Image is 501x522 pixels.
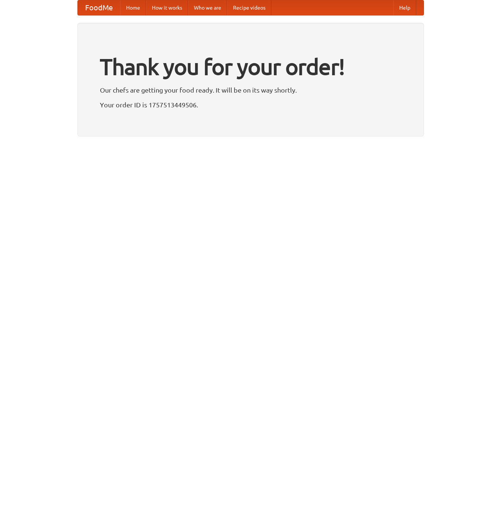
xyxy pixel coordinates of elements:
p: Your order ID is 1757513449506. [100,99,401,110]
p: Our chefs are getting your food ready. It will be on its way shortly. [100,84,401,96]
a: How it works [146,0,188,15]
h1: Thank you for your order! [100,49,401,84]
a: FoodMe [78,0,120,15]
a: Recipe videos [227,0,271,15]
a: Home [120,0,146,15]
a: Help [393,0,416,15]
a: Who we are [188,0,227,15]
